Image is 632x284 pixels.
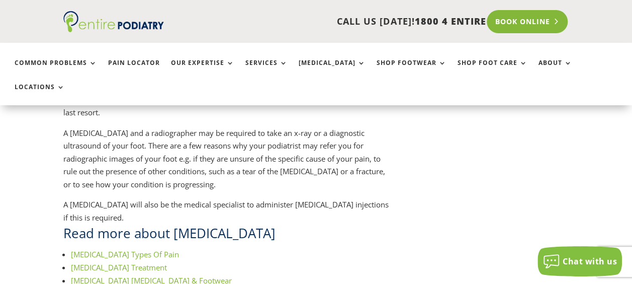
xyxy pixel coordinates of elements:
a: Locations [15,84,65,105]
a: Entire Podiatry [63,24,164,34]
p: A [MEDICAL_DATA] and a radiographer may be required to take an x-ray or a diagnostic ultrasound o... [63,127,391,199]
a: [MEDICAL_DATA] [299,59,366,81]
a: [MEDICAL_DATA] Types Of Pain [71,249,179,259]
a: Pain Locator [108,59,160,81]
button: Chat with us [537,246,622,276]
p: CALL US [DATE]! [176,15,486,28]
a: Shop Footwear [377,59,446,81]
h2: Read more about [MEDICAL_DATA] [63,224,391,247]
a: Services [245,59,288,81]
a: Shop Foot Care [458,59,527,81]
a: [MEDICAL_DATA] Treatment [71,262,167,272]
a: Common Problems [15,59,97,81]
a: About [538,59,572,81]
span: Chat with us [563,256,617,267]
span: 1800 4 ENTIRE [414,15,486,27]
a: Our Expertise [171,59,234,81]
p: A [MEDICAL_DATA] will also be the medical specialist to administer [MEDICAL_DATA] injections if t... [63,198,391,224]
a: Book Online [487,10,568,33]
img: logo (1) [63,11,164,32]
